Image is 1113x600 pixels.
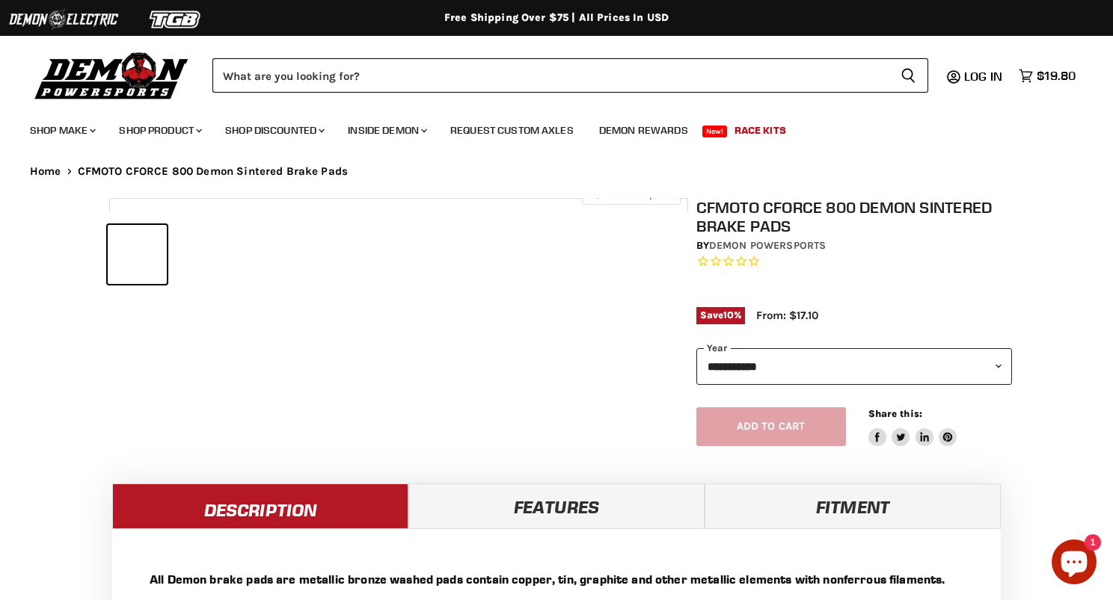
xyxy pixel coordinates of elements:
[696,307,746,324] span: Save %
[108,225,167,284] button: CFMOTO CFORCE 800 Demon Sintered Brake Pads thumbnail
[889,58,928,93] button: Search
[868,407,957,447] aside: Share this:
[589,188,672,200] span: Click to expand
[705,483,1001,528] a: Fitment
[19,109,1072,146] ul: Main menu
[171,225,230,284] button: CFMOTO CFORCE 800 Demon Sintered Brake Pads thumbnail
[957,69,1011,83] a: Log in
[212,58,889,93] input: Search
[723,115,797,146] a: Race Kits
[709,239,826,252] a: Demon Powersports
[7,5,120,34] img: Demon Electric Logo 2
[756,309,818,322] span: From: $17.10
[1037,69,1076,83] span: $19.80
[696,198,1012,235] h1: CFMOTO CFORCE 800 Demon Sintered Brake Pads
[588,115,699,146] a: Demon Rewards
[1047,539,1101,588] inbox-online-store-chat: Shopify online store chat
[439,115,585,146] a: Request Custom Axles
[696,348,1012,385] select: year
[120,5,232,34] img: TGB Logo 2
[964,69,1002,84] span: Log in
[235,225,294,284] button: CFMOTO CFORCE 800 Demon Sintered Brake Pads thumbnail
[214,115,334,146] a: Shop Discounted
[337,115,436,146] a: Inside Demon
[868,408,922,419] span: Share this:
[696,238,1012,254] div: by
[696,254,1012,270] span: Rated 0.0 out of 5 stars 0 reviews
[30,165,61,178] a: Home
[408,483,705,528] a: Features
[30,49,194,102] img: Demon Powersports
[78,165,348,178] span: CFMOTO CFORCE 800 Demon Sintered Brake Pads
[108,115,211,146] a: Shop Product
[723,309,734,321] span: 10
[212,58,928,93] form: Product
[1011,65,1083,87] a: $19.80
[112,483,408,528] a: Description
[702,126,728,137] span: New!
[19,115,105,146] a: Shop Make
